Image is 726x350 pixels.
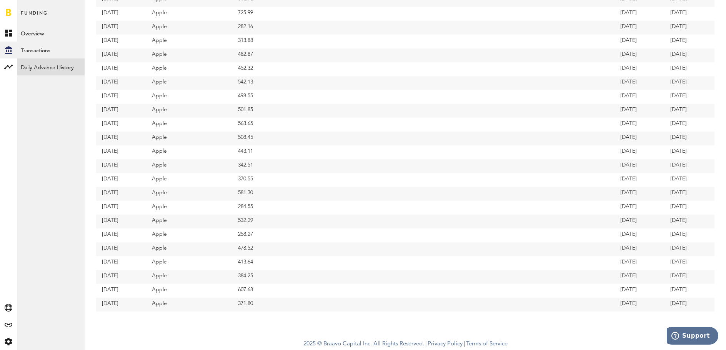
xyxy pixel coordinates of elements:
td: Apple [146,145,232,159]
td: [DATE] [96,228,146,242]
td: [DATE] [664,270,714,284]
td: [DATE] [96,215,146,228]
td: 258.27 [232,228,333,242]
td: [DATE] [664,284,714,298]
td: [DATE] [96,270,146,284]
td: [DATE] [614,21,664,35]
td: [DATE] [664,48,714,62]
td: [DATE] [664,201,714,215]
td: [DATE] [96,118,146,132]
td: Apple [146,118,232,132]
td: [DATE] [614,7,664,21]
td: [DATE] [664,145,714,159]
td: Apple [146,7,232,21]
td: Apple [146,187,232,201]
td: Apple [146,228,232,242]
td: Apple [146,35,232,48]
td: 482.87 [232,48,333,62]
td: [DATE] [614,173,664,187]
td: 725.99 [232,7,333,21]
td: [DATE] [614,215,664,228]
td: [DATE] [664,228,714,242]
iframe: Opens a widget where you can find more information [667,327,718,346]
td: [DATE] [614,159,664,173]
td: [DATE] [664,298,714,312]
td: [DATE] [614,187,664,201]
a: Transactions [17,42,85,58]
td: [DATE] [664,104,714,118]
td: 452.32 [232,62,333,76]
td: [DATE] [96,90,146,104]
td: [DATE] [614,298,664,312]
td: [DATE] [664,90,714,104]
td: [DATE] [614,242,664,256]
td: Apple [146,215,232,228]
a: Terms of Service [466,341,508,347]
td: [DATE] [96,76,146,90]
td: [DATE] [96,48,146,62]
td: [DATE] [96,187,146,201]
td: 282.16 [232,21,333,35]
td: [DATE] [96,21,146,35]
td: [DATE] [96,104,146,118]
td: [DATE] [664,62,714,76]
td: [DATE] [664,35,714,48]
td: 607.68 [232,284,333,298]
td: [DATE] [664,159,714,173]
td: [DATE] [614,284,664,298]
td: [DATE] [96,159,146,173]
td: [DATE] [614,132,664,145]
td: Apple [146,270,232,284]
a: Privacy Policy [428,341,463,347]
td: 384.25 [232,270,333,284]
td: Apple [146,62,232,76]
td: [DATE] [664,132,714,145]
td: [DATE] [96,256,146,270]
td: [DATE] [614,256,664,270]
td: 443.11 [232,145,333,159]
td: 581.30 [232,187,333,201]
td: 563.65 [232,118,333,132]
td: [DATE] [664,242,714,256]
td: [DATE] [614,90,664,104]
td: [DATE] [614,118,664,132]
td: [DATE] [96,35,146,48]
td: [DATE] [614,35,664,48]
td: [DATE] [664,21,714,35]
span: Funding [21,8,48,25]
td: [DATE] [664,118,714,132]
td: [DATE] [664,215,714,228]
td: Apple [146,21,232,35]
td: Apple [146,256,232,270]
td: [DATE] [96,298,146,312]
td: 371.80 [232,298,333,312]
td: [DATE] [96,173,146,187]
td: Apple [146,173,232,187]
td: Apple [146,284,232,298]
td: [DATE] [96,62,146,76]
td: [DATE] [664,256,714,270]
td: [DATE] [664,76,714,90]
td: [DATE] [614,48,664,62]
td: [DATE] [614,145,664,159]
td: 532.29 [232,215,333,228]
span: 2025 © Braavo Capital Inc. All Rights Reserved. [303,338,424,350]
td: Apple [146,76,232,90]
td: Apple [146,132,232,145]
td: 478.52 [232,242,333,256]
a: Overview [17,25,85,42]
td: Apple [146,242,232,256]
td: Apple [146,159,232,173]
td: [DATE] [664,187,714,201]
td: 498.55 [232,90,333,104]
td: [DATE] [614,62,664,76]
td: 370.55 [232,173,333,187]
td: [DATE] [96,242,146,256]
td: [DATE] [96,284,146,298]
td: Apple [146,298,232,312]
td: 313.88 [232,35,333,48]
td: [DATE] [96,7,146,21]
td: Apple [146,90,232,104]
td: [DATE] [96,132,146,145]
td: 413.64 [232,256,333,270]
